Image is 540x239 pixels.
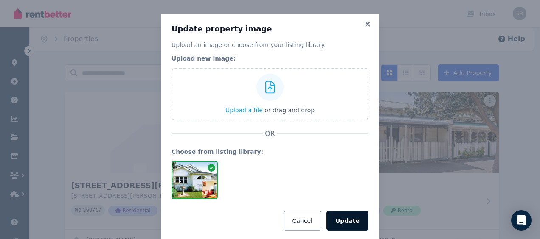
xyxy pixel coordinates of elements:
button: Upload a file or drag and drop [225,106,315,114]
legend: Choose from listing library: [172,147,368,156]
button: Cancel [284,211,321,231]
p: Upload an image or choose from your listing library. [172,41,368,49]
div: Open Intercom Messenger [511,210,532,231]
span: Upload a file [225,107,263,114]
button: Update [326,211,368,231]
h3: Update property image [172,24,368,34]
span: OR [263,129,277,139]
span: or drag and drop [264,107,315,114]
legend: Upload new image: [172,54,368,63]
